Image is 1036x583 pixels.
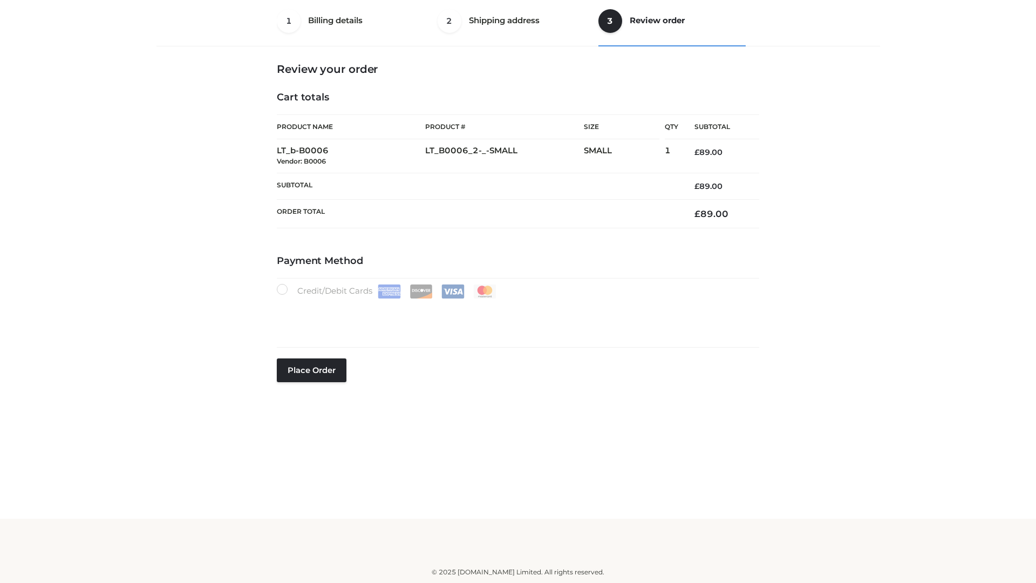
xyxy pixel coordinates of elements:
th: Product # [425,114,584,139]
th: Subtotal [678,115,759,139]
label: Credit/Debit Cards [277,284,497,299]
th: Qty [665,114,678,139]
bdi: 89.00 [694,208,728,219]
h4: Payment Method [277,255,759,267]
th: Order Total [277,200,678,228]
img: Visa [441,284,465,299]
bdi: 89.00 [694,147,723,157]
td: LT_b-B0006 [277,139,425,173]
td: 1 [665,139,678,173]
h4: Cart totals [277,92,759,104]
th: Subtotal [277,173,678,199]
th: Size [584,115,659,139]
div: © 2025 [DOMAIN_NAME] Limited. All rights reserved. [160,567,876,578]
small: Vendor: B0006 [277,157,326,165]
button: Place order [277,358,346,382]
th: Product Name [277,114,425,139]
span: £ [694,208,700,219]
img: Discover [410,284,433,299]
img: Mastercard [473,284,496,299]
iframe: Secure payment input frame [275,296,757,336]
img: Amex [378,284,401,299]
h3: Review your order [277,63,759,76]
span: £ [694,147,699,157]
td: SMALL [584,139,665,173]
td: LT_B0006_2-_-SMALL [425,139,584,173]
span: £ [694,181,699,191]
bdi: 89.00 [694,181,723,191]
